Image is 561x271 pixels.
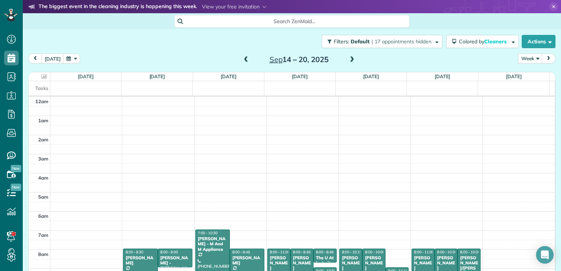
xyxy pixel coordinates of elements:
a: [DATE] [363,73,379,79]
span: | 17 appointments hidden [372,38,431,45]
div: [PERSON_NAME] [341,255,360,271]
button: prev [28,54,42,64]
span: 1am [38,118,48,123]
span: 7:00 - 10:30 [198,231,218,235]
span: 8:00 - 10:00 [365,250,385,254]
button: Filters: Default | 17 appointments hidden [322,35,442,48]
span: Cleaners [484,38,508,45]
span: 8:00 - 9:45 [232,250,250,254]
span: New [11,184,21,191]
a: [DATE] [78,73,94,79]
h2: 14 – 20, 2025 [253,55,345,64]
span: 3am [38,156,48,162]
span: 8:00 - 11:00 [270,250,290,254]
a: [DATE] [506,73,522,79]
span: 2am [38,137,48,142]
div: [PERSON_NAME] [232,255,262,266]
span: 8:00 - 9:45 [293,250,311,254]
span: 4am [38,175,48,181]
span: Tasks [35,85,48,91]
a: [DATE] [435,73,450,79]
a: Filters: Default | 17 appointments hidden [318,35,442,48]
span: 8am [38,251,48,257]
button: next [542,54,555,64]
span: 8:00 - 10:00 [460,250,480,254]
a: [DATE] [149,73,165,79]
span: 8:00 - 10:15 [342,250,362,254]
span: Sep [269,55,283,64]
span: 8:00 - 8:45 [316,250,334,254]
div: [PERSON_NAME] [365,255,383,271]
div: The U At Ledroit [316,255,334,266]
strong: The biggest event in the cleaning industry is happening this week. [39,3,197,11]
button: [DATE] [41,54,64,64]
span: Colored by [459,38,509,45]
a: [DATE] [221,73,236,79]
span: 12am [35,98,48,104]
div: [PERSON_NAME] [293,255,311,271]
span: 8:00 - 10:00 [437,250,457,254]
button: Actions [522,35,555,48]
div: [PERSON_NAME] [414,255,432,271]
span: 5am [38,194,48,200]
div: [PERSON_NAME] [269,255,288,271]
button: Week [518,54,542,64]
span: 6am [38,213,48,219]
div: [PERSON_NAME] - M And M Appliance [198,236,228,252]
span: 8:00 - 9:30 [126,250,143,254]
div: [PERSON_NAME] [437,255,456,271]
span: 8:00 - 9:00 [160,250,178,254]
span: Default [351,38,370,45]
div: [PERSON_NAME] [125,255,155,266]
div: Open Intercom Messenger [536,246,554,264]
button: Colored byCleaners [446,35,519,48]
span: 8:00 - 11:00 [414,250,434,254]
a: [DATE] [292,73,308,79]
span: New [11,165,21,172]
span: 7am [38,232,48,238]
span: Filters: [334,38,349,45]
